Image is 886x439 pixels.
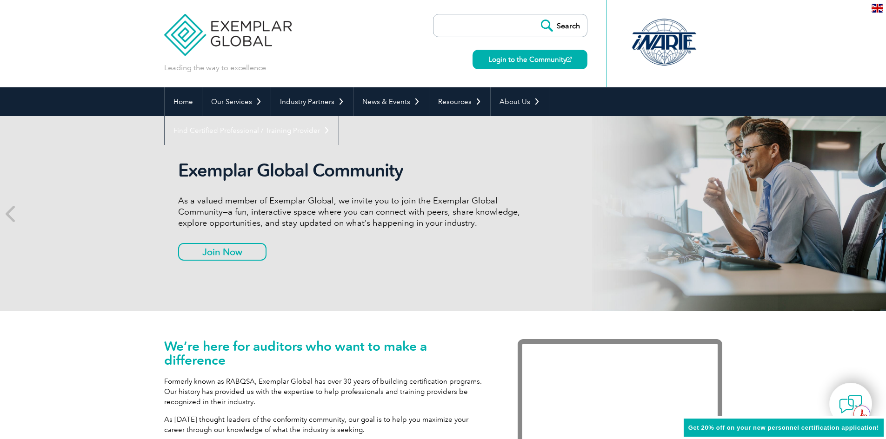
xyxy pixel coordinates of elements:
p: As [DATE] thought leaders of the conformity community, our goal is to help you maximize your care... [164,414,490,435]
span: Get 20% off on your new personnel certification application! [688,424,879,431]
img: contact-chat.png [839,393,862,416]
h1: We’re here for auditors who want to make a difference [164,339,490,367]
p: Leading the way to excellence [164,63,266,73]
a: About Us [491,87,549,116]
a: Our Services [202,87,271,116]
h2: Exemplar Global Community [178,160,527,181]
a: Resources [429,87,490,116]
p: As a valued member of Exemplar Global, we invite you to join the Exemplar Global Community—a fun,... [178,195,527,229]
a: Industry Partners [271,87,353,116]
input: Search [536,14,587,37]
a: Home [165,87,202,116]
img: en [872,4,883,13]
a: Find Certified Professional / Training Provider [165,116,339,145]
a: Join Now [178,243,266,261]
p: Formerly known as RABQSA, Exemplar Global has over 30 years of building certification programs. O... [164,376,490,407]
a: News & Events [353,87,429,116]
img: open_square.png [566,57,572,62]
a: Login to the Community [473,50,587,69]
